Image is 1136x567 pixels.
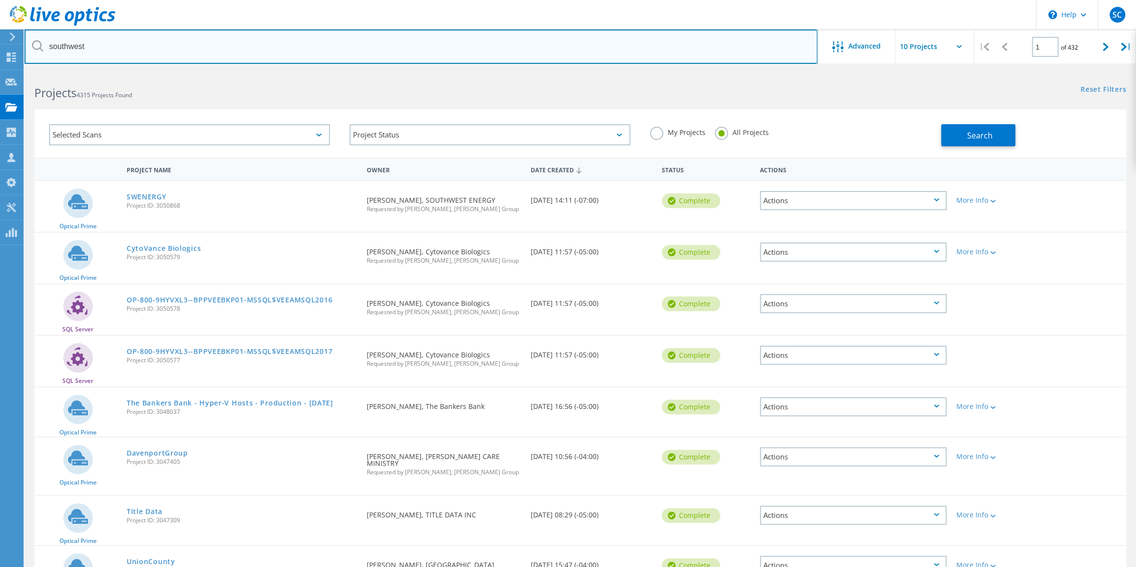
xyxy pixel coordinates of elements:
span: Optical Prime [59,480,97,486]
div: More Info [956,512,1034,518]
div: More Info [956,248,1034,255]
div: Date Created [526,160,657,179]
div: More Info [956,197,1034,204]
span: SQL Server [62,326,93,332]
div: Actions [760,294,947,313]
div: [DATE] 11:57 (-05:00) [526,284,657,317]
button: Search [941,124,1015,146]
div: [DATE] 16:56 (-05:00) [526,387,657,420]
a: OP-800-9HYVXL3--BPPVEEBKP01-MSSQL$VEEAMSQL2016 [127,297,332,303]
div: [DATE] 11:57 (-05:00) [526,336,657,368]
div: Actions [760,191,947,210]
span: Project ID: 3047405 [127,459,357,465]
div: More Info [956,453,1034,460]
span: 4315 Projects Found [77,91,132,99]
div: Actions [760,397,947,416]
a: Reset Filters [1081,86,1126,94]
span: Project ID: 3050578 [127,306,357,312]
div: Project Status [350,124,630,145]
div: [PERSON_NAME], SOUTHWEST ENERGY [362,181,526,222]
span: Search [967,130,993,141]
div: Actions [760,346,947,365]
div: Actions [760,243,947,262]
div: Actions [760,447,947,466]
span: SQL Server [62,378,93,384]
span: Requested by [PERSON_NAME], [PERSON_NAME] Group [367,361,521,367]
div: Actions [755,160,951,178]
a: CytoVance Biologics [127,245,201,252]
span: SC [1112,11,1122,19]
span: Project ID: 3048037 [127,409,357,415]
span: Optical Prime [59,275,97,281]
div: [PERSON_NAME], [PERSON_NAME] CARE MINISTRY [362,437,526,485]
a: DavenportGroup [127,450,188,457]
a: OP-800-9HYVXL3--BPPVEEBKP01-MSSQL$VEEAMSQL2017 [127,348,332,355]
div: More Info [956,403,1034,410]
span: Optical Prime [59,223,97,229]
a: UnionCounty [127,558,175,565]
div: [PERSON_NAME], Cytovance Biologics [362,284,526,325]
div: Complete [662,508,720,523]
div: Complete [662,193,720,208]
div: Actions [760,506,947,525]
span: Project ID: 3050579 [127,254,357,260]
span: Optical Prime [59,538,97,544]
div: Project Name [122,160,362,178]
div: | [974,29,994,64]
div: [PERSON_NAME], Cytovance Biologics [362,233,526,273]
div: Complete [662,348,720,363]
span: Advanced [848,43,881,50]
div: [DATE] 10:56 (-04:00) [526,437,657,470]
span: Requested by [PERSON_NAME], [PERSON_NAME] Group [367,258,521,264]
a: Live Optics Dashboard [10,21,115,27]
a: Title Data [127,508,162,515]
div: Complete [662,297,720,311]
label: All Projects [715,127,768,136]
div: Selected Scans [49,124,330,145]
svg: \n [1048,10,1057,19]
div: [PERSON_NAME], The Bankers Bank [362,387,526,420]
span: Project ID: 3050577 [127,357,357,363]
div: Complete [662,400,720,414]
div: | [1116,29,1136,64]
div: [DATE] 08:29 (-05:00) [526,496,657,528]
div: [DATE] 11:57 (-05:00) [526,233,657,265]
span: of 432 [1061,43,1078,52]
div: Complete [662,450,720,464]
div: Status [657,160,755,178]
div: Owner [362,160,526,178]
span: Requested by [PERSON_NAME], [PERSON_NAME] Group [367,309,521,315]
label: My Projects [650,127,705,136]
span: Requested by [PERSON_NAME], [PERSON_NAME] Group [367,206,521,212]
div: Complete [662,245,720,260]
span: Requested by [PERSON_NAME], [PERSON_NAME] Group [367,469,521,475]
div: [DATE] 14:11 (-07:00) [526,181,657,214]
span: Project ID: 3047309 [127,517,357,523]
b: Projects [34,85,77,101]
div: [PERSON_NAME], TITLE DATA INC [362,496,526,528]
span: Optical Prime [59,430,97,435]
span: Project ID: 3050868 [127,203,357,209]
input: Search projects by name, owner, ID, company, etc [25,29,817,64]
div: [PERSON_NAME], Cytovance Biologics [362,336,526,377]
a: SWENERGY [127,193,166,200]
a: The Bankers Bank - Hyper-V Hosts - Production - [DATE] [127,400,333,406]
